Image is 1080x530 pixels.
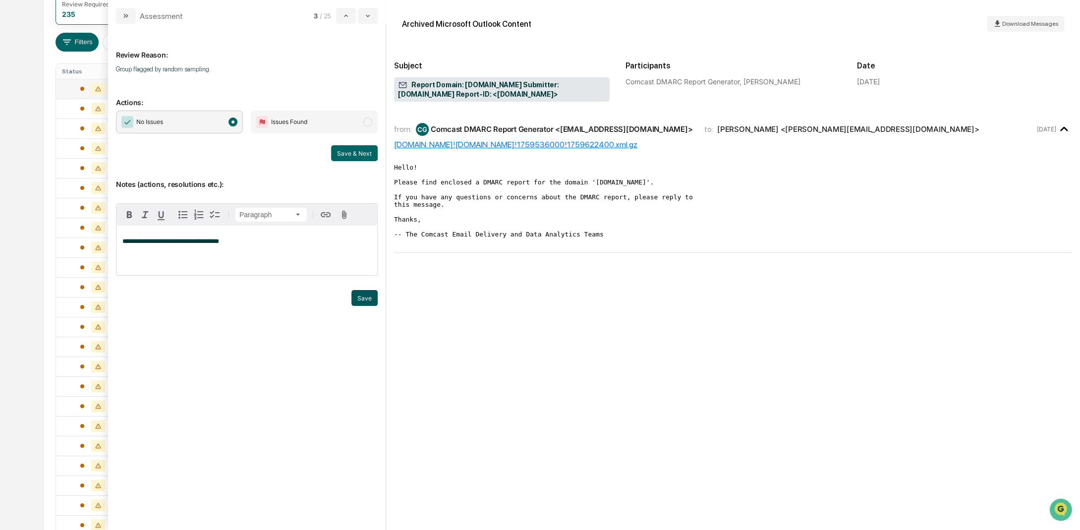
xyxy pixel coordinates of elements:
pre: Hello! Please find enclosed a DMARC report for the domain '[DOMAIN_NAME]'. If you have any questi... [394,164,1072,238]
span: Preclearance [20,125,64,135]
button: Save & Next [331,145,378,161]
div: We're available if you need us! [34,86,125,94]
span: 3 [314,12,318,20]
div: 🖐️ [10,126,18,134]
img: Flag [256,116,268,128]
span: Attestations [82,125,123,135]
button: Attach files [336,208,353,222]
iframe: Open customer support [1048,497,1075,524]
a: 🔎Data Lookup [6,140,66,158]
div: Comcast DMARC Report Generator, [PERSON_NAME] [625,77,841,86]
div: [DATE] [856,77,879,86]
span: from: [394,124,412,134]
button: Download Messages [987,16,1064,32]
span: Report Domain: [DOMAIN_NAME] Submitter: [DOMAIN_NAME] Report-ID: <[DOMAIN_NAME]> [398,80,606,99]
h2: Participants [625,61,841,70]
button: Bold [121,207,137,223]
button: Block type [235,208,307,222]
h2: Date [856,61,1072,70]
img: Checkmark [121,116,133,128]
div: 235 [62,10,75,18]
a: Powered byPylon [70,168,120,176]
div: Start new chat [34,76,163,86]
a: 🖐️Preclearance [6,121,68,139]
div: Comcast DMARC Report Generator <[EMAIL_ADDRESS][DOMAIN_NAME]> [431,124,692,134]
div: CG [416,123,429,136]
p: How can we help? [10,21,180,37]
time: Sunday, October 5, 2025 at 2:03:02 AM [1036,125,1056,133]
span: No Issues [136,117,163,127]
div: Review Required [62,0,110,8]
th: Status [56,64,129,79]
div: Assessment [140,11,183,21]
p: Review Reason: [116,39,378,59]
img: 1746055101610-c473b297-6a78-478c-a979-82029cc54cd1 [10,76,28,94]
button: Date:[DATE] - [DATE] [103,33,184,52]
h2: Subject [394,61,610,70]
span: Issues Found [271,117,307,127]
span: / 25 [320,12,334,20]
div: 🗄️ [72,126,80,134]
span: Pylon [99,168,120,176]
button: Start new chat [169,79,180,91]
div: [PERSON_NAME] <[PERSON_NAME][EMAIL_ADDRESS][DOMAIN_NAME]> [717,124,979,134]
p: Notes (actions, resolutions etc.): [116,168,378,188]
button: Underline [153,207,169,223]
button: Filters [56,33,99,52]
button: Italic [137,207,153,223]
span: to: [704,124,713,134]
div: [DOMAIN_NAME]![DOMAIN_NAME]!1759536000!1759622400.xml.gz [394,140,1072,149]
div: Archived Microsoft Outlook Content [402,19,531,29]
span: Download Messages [1002,20,1058,27]
p: Group flagged by random sampling. [116,65,378,73]
span: Data Lookup [20,144,62,154]
a: 🗄️Attestations [68,121,127,139]
p: Actions: [116,86,378,107]
div: 🔎 [10,145,18,153]
button: Save [351,290,378,306]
